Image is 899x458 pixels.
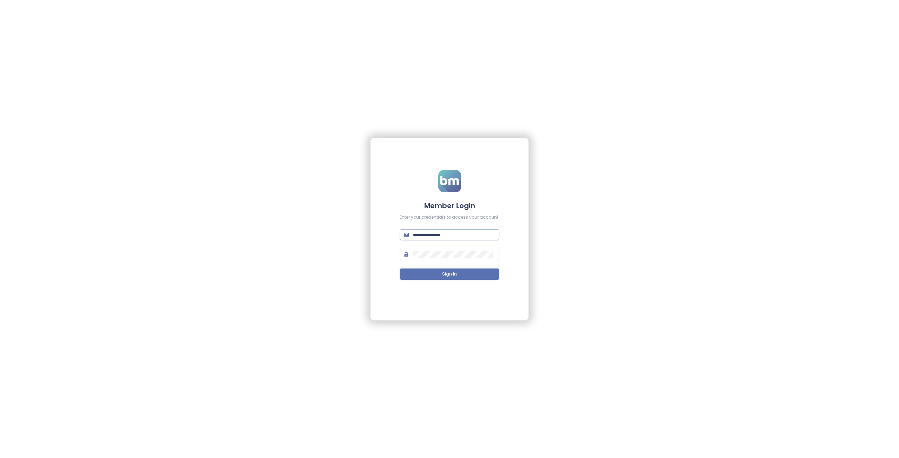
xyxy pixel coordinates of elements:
[400,201,499,211] h4: Member Login
[404,252,409,257] span: lock
[442,271,457,278] span: Sign In
[438,170,461,192] img: logo
[404,232,409,237] span: mail
[400,214,499,221] div: Enter your credentials to access your account.
[400,268,499,280] button: Sign In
